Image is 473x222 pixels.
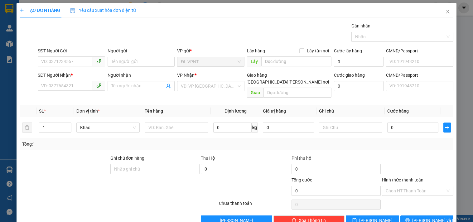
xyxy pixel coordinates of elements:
input: Dọc đường [263,88,331,98]
div: SĐT Người Nhận [38,72,105,79]
input: Ghi chú đơn hàng [110,164,200,174]
input: Dọc đường [261,56,331,66]
span: close [445,9,450,14]
span: Khác [80,123,136,132]
span: VP Nhận [177,73,195,78]
label: Ghi chú đơn hàng [110,156,145,161]
span: Tên hàng [145,109,163,113]
span: Lấy hàng [247,48,265,53]
label: Cước lấy hàng [334,48,362,53]
button: plus [443,123,451,133]
span: Giá trị hàng [263,109,286,113]
span: Lấy tận nơi [304,47,331,54]
img: icon [70,8,75,13]
span: Cước hàng [387,109,409,113]
span: Lấy [247,56,261,66]
span: plus [444,125,451,130]
div: Chưa thanh toán [218,200,291,211]
div: Tổng: 1 [22,141,183,147]
span: kg [252,123,258,133]
button: delete [22,123,32,133]
div: SĐT Người Gửi [38,47,105,54]
span: Đơn vị tính [76,109,100,113]
span: phone [96,83,101,88]
input: Ghi Chú [319,123,382,133]
button: Close [439,3,456,21]
div: CMND/Passport [386,47,453,54]
div: VP gửi [177,47,244,54]
label: Cước giao hàng [334,73,365,78]
div: Phí thu hộ [292,155,381,164]
label: Gán nhãn [351,23,370,28]
input: Cước giao hàng [334,81,384,91]
input: Cước lấy hàng [334,57,384,67]
span: ĐL VPNT [181,57,240,66]
span: Định lượng [224,109,247,113]
span: Giao hàng [247,73,267,78]
input: 0 [263,123,314,133]
th: Ghi chú [316,105,385,117]
span: plus [20,8,24,12]
div: Người gửi [108,47,175,54]
span: TẠO ĐƠN HÀNG [20,8,60,13]
input: VD: Bàn, Ghế [145,123,208,133]
span: SL [39,109,44,113]
span: Giao [247,88,263,98]
label: Hình thức thanh toán [382,177,423,182]
span: Yêu cầu xuất hóa đơn điện tử [70,8,136,13]
span: Thu Hộ [201,156,215,161]
span: user-add [166,84,171,89]
div: Người nhận [108,72,175,79]
span: [GEOGRAPHIC_DATA][PERSON_NAME] nơi [244,79,331,85]
div: CMND/Passport [386,72,453,79]
span: phone [96,59,101,64]
span: Tổng cước [292,177,312,182]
